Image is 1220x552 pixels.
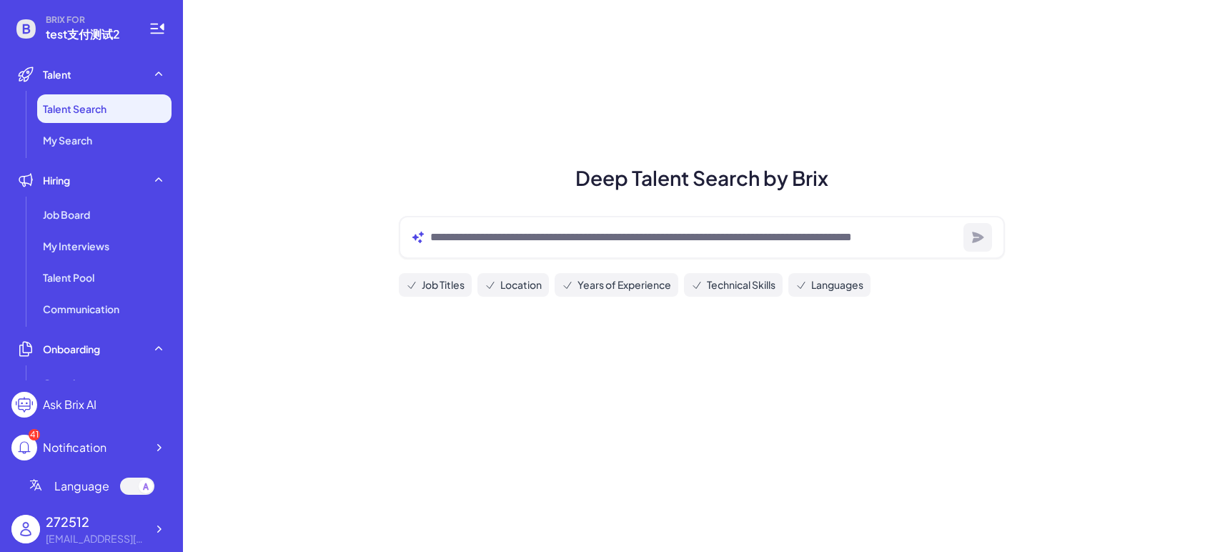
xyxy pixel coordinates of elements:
div: 272512 [46,512,146,531]
span: Talent Pool [43,270,94,285]
span: My Search [43,133,92,147]
div: Notification [43,439,106,456]
span: BRIX FOR [46,14,132,26]
span: Talent Search [43,102,106,116]
span: Language [54,478,109,495]
span: Location [500,277,542,292]
span: My Interviews [43,239,109,253]
div: 2725121109@qq.com [46,531,146,546]
span: Years of Experience [577,277,671,292]
span: test支付测试2 [46,26,132,43]
span: Communication [43,302,119,316]
span: Job Titles [422,277,465,292]
span: Onboarding [43,342,100,356]
span: Job Board [43,207,90,222]
h1: Deep Talent Search by Brix [382,163,1022,193]
div: Ask Brix AI [43,396,96,413]
span: Languages [811,277,863,292]
span: Hiring [43,173,70,187]
img: user_logo.png [11,515,40,543]
span: Talent [43,67,71,82]
div: 41 [29,429,40,440]
span: Overview [43,376,90,390]
span: Technical Skills [707,277,775,292]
